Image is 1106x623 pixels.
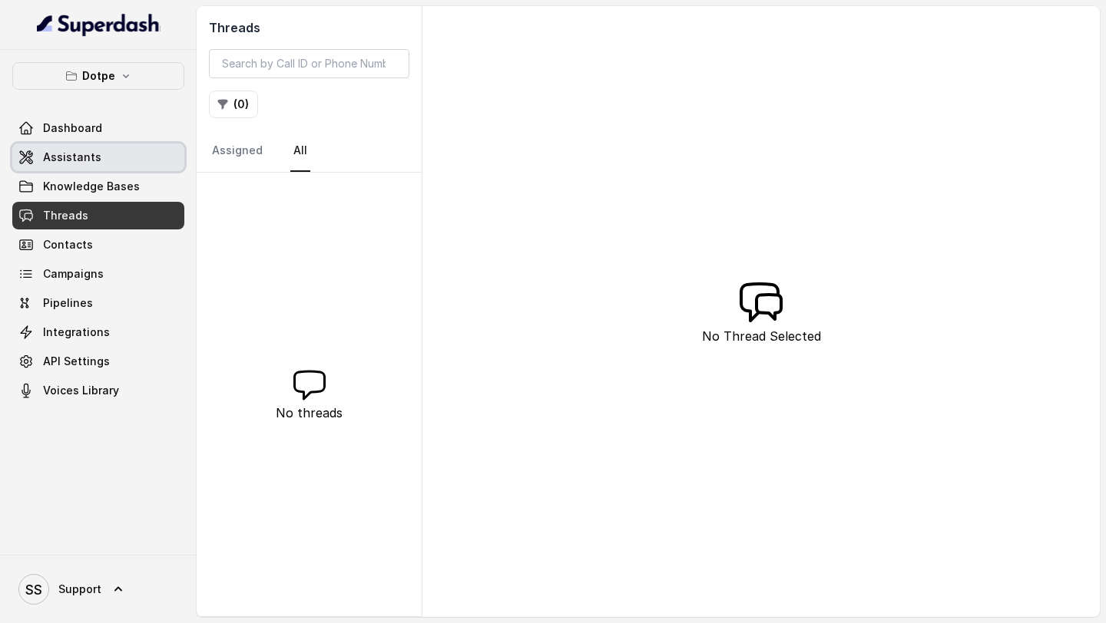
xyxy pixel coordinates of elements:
[25,582,42,598] text: SS
[37,12,161,37] img: light.svg
[209,18,409,37] h2: Threads
[43,266,104,282] span: Campaigns
[209,130,409,172] nav: Tabs
[43,383,119,398] span: Voices Library
[276,404,343,422] p: No threads
[43,354,110,369] span: API Settings
[43,150,101,165] span: Assistants
[209,49,409,78] input: Search by Call ID or Phone Number
[209,130,266,172] a: Assigned
[12,318,184,346] a: Integrations
[43,120,102,136] span: Dashboard
[702,327,821,345] p: No Thread Selected
[12,231,184,259] a: Contacts
[43,237,93,252] span: Contacts
[12,143,184,171] a: Assistants
[12,173,184,200] a: Knowledge Bases
[209,91,258,118] button: (0)
[43,208,88,223] span: Threads
[43,179,140,194] span: Knowledge Bases
[12,114,184,142] a: Dashboard
[43,295,93,311] span: Pipelines
[12,202,184,229] a: Threads
[12,289,184,317] a: Pipelines
[12,260,184,288] a: Campaigns
[12,568,184,611] a: Support
[12,62,184,90] button: Dotpe
[82,67,115,85] p: Dotpe
[290,130,310,172] a: All
[43,325,110,340] span: Integrations
[12,377,184,404] a: Voices Library
[58,582,101,597] span: Support
[12,348,184,375] a: API Settings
